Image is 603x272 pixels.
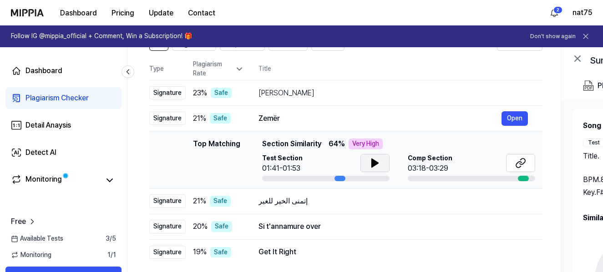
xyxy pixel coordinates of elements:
span: Comp Section [408,154,452,163]
button: 알림2 [547,5,562,20]
div: Detail Anaysis [25,120,71,131]
th: Type [149,58,186,80]
button: Dashboard [53,4,104,22]
div: Signature [149,220,186,233]
a: Detect AI [5,142,122,163]
h1: Follow IG @mippia_official + Comment, Win a Subscription! 🎁 [11,32,192,41]
div: Safe [211,88,232,99]
span: 1 / 1 [107,251,116,260]
span: 21 % [193,196,206,207]
button: nat75 [573,7,592,18]
div: Safe [210,113,231,124]
div: Get It Right [258,247,528,257]
a: Free [11,216,37,227]
a: Detail Anaysis [5,114,122,136]
div: Signature [149,246,186,259]
div: Plagiarism Rate [193,60,244,78]
div: Zemër [258,113,502,124]
span: Monitoring [11,251,51,260]
div: Safe [211,221,232,232]
span: 3 / 5 [106,234,116,243]
button: Open [502,111,528,126]
img: 알림 [549,7,560,18]
button: Pricing [104,4,142,22]
span: Test Section [262,154,303,163]
th: Title [258,58,542,80]
div: Si t'annamure over [258,221,528,232]
span: 21 % [193,113,206,124]
span: 23 % [193,88,207,99]
span: Available Tests [11,234,63,243]
a: Update [142,0,181,25]
div: Signature [149,112,186,125]
button: Don't show again [530,33,576,40]
a: Monitoring [11,174,100,187]
a: Plagiarism Checker [5,87,122,109]
div: إتمنى الخير للغير [258,196,528,207]
div: Signature [149,86,186,100]
span: Section Similarity [262,138,321,149]
div: Very High [349,138,383,149]
span: 64 % [329,138,345,149]
div: 01:41-01:53 [262,163,303,174]
button: Contact [181,4,223,22]
div: Dashboard [25,65,62,76]
span: Free [11,216,26,227]
div: Top Matching [193,138,240,181]
div: Safe [210,196,231,207]
button: Update [142,4,181,22]
div: Signature [149,194,186,208]
div: Safe [210,247,231,258]
img: logo [11,9,44,16]
a: Dashboard [5,60,122,82]
img: PDF Download [583,80,594,91]
div: Monitoring [25,174,62,187]
span: 19 % [193,247,207,257]
div: 03:18-03:29 [408,163,452,174]
div: 2 [553,6,562,14]
div: Detect AI [25,147,56,158]
span: Title . [583,151,599,173]
div: Plagiarism Checker [25,93,89,104]
span: 20 % [193,221,208,232]
div: [PERSON_NAME] [258,88,528,99]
